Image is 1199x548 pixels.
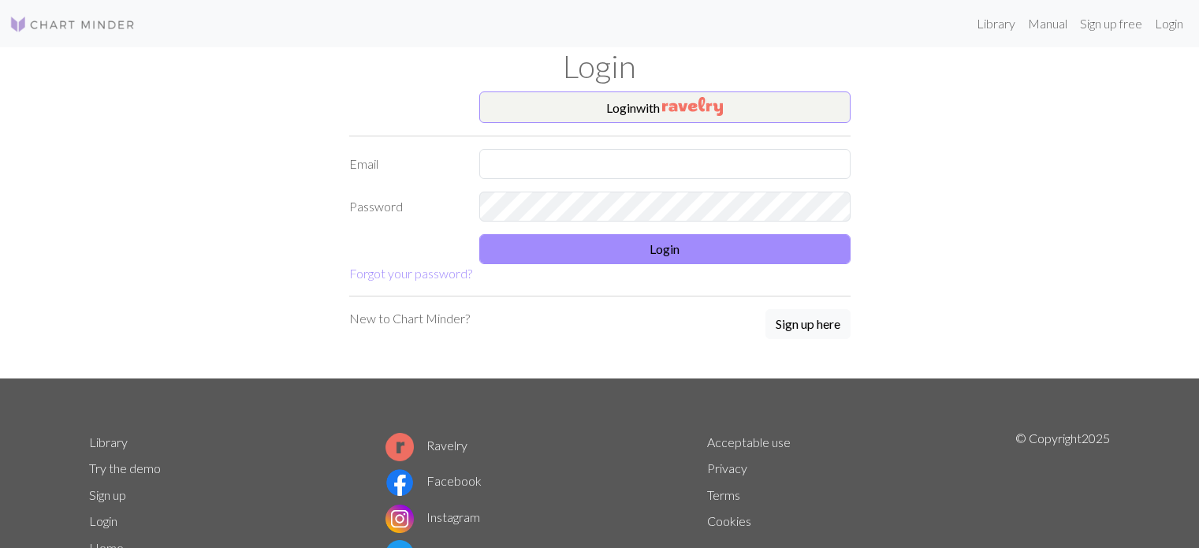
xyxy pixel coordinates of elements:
button: Sign up here [765,309,851,339]
label: Email [340,149,470,179]
img: Instagram logo [385,505,414,533]
a: Forgot your password? [349,266,472,281]
a: Instagram [385,509,480,524]
a: Terms [707,487,740,502]
p: New to Chart Minder? [349,309,470,328]
a: Manual [1022,8,1074,39]
a: Library [970,8,1022,39]
label: Password [340,192,470,222]
a: Cookies [707,513,751,528]
a: Ravelry [385,438,467,453]
a: Sign up free [1074,8,1149,39]
a: Library [89,434,128,449]
h1: Login [80,47,1120,85]
img: Ravelry [662,97,723,116]
a: Facebook [385,473,482,488]
a: Sign up [89,487,126,502]
a: Login [89,513,117,528]
button: Loginwith [479,91,851,123]
a: Try the demo [89,460,161,475]
button: Login [479,234,851,264]
img: Ravelry logo [385,433,414,461]
img: Logo [9,15,136,34]
a: Sign up here [765,309,851,341]
a: Login [1149,8,1190,39]
a: Privacy [707,460,747,475]
a: Acceptable use [707,434,791,449]
img: Facebook logo [385,468,414,497]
